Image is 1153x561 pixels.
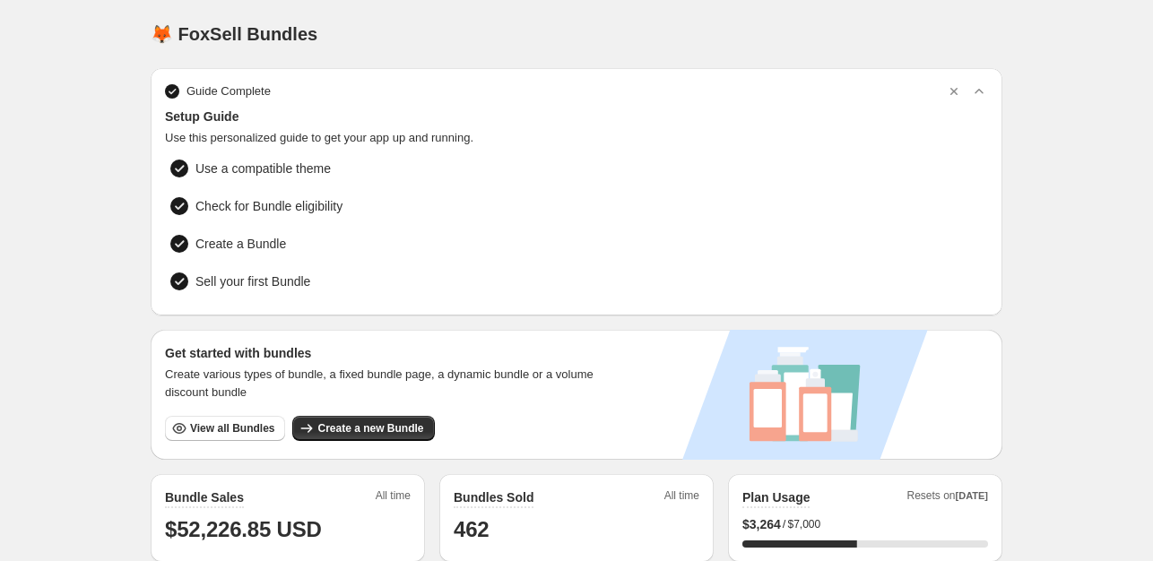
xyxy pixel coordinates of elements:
[165,366,611,401] span: Create various types of bundle, a fixed bundle page, a dynamic bundle or a volume discount bundle
[317,421,423,436] span: Create a new Bundle
[165,108,988,125] span: Setup Guide
[664,488,699,508] span: All time
[742,488,810,506] h2: Plan Usage
[742,515,988,533] div: /
[186,82,271,100] span: Guide Complete
[195,235,286,253] span: Create a Bundle
[165,488,244,506] h2: Bundle Sales
[956,490,988,501] span: [DATE]
[195,197,342,215] span: Check for Bundle eligibility
[787,517,820,531] span: $7,000
[165,129,988,147] span: Use this personalized guide to get your app up and running.
[195,272,310,290] span: Sell your first Bundle
[151,23,317,45] h1: 🦊 FoxSell Bundles
[454,515,699,544] h1: 462
[165,515,411,544] h1: $52,226.85 USD
[454,488,533,506] h2: Bundles Sold
[907,488,989,508] span: Resets on
[165,416,285,441] button: View all Bundles
[165,344,611,362] h3: Get started with bundles
[376,488,411,508] span: All time
[292,416,434,441] button: Create a new Bundle
[195,160,331,177] span: Use a compatible theme
[190,421,274,436] span: View all Bundles
[742,515,781,533] span: $ 3,264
